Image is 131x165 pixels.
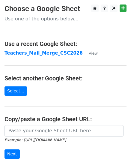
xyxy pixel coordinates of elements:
h4: Select another Google Sheet: [4,75,127,82]
h3: Choose a Google Sheet [4,4,127,13]
p: Use one of the options below... [4,16,127,22]
h4: Use a recent Google Sheet: [4,40,127,47]
a: View [83,50,98,56]
input: Next [4,149,20,159]
a: Teachers_Mail_Merge_CSC2026 [4,50,83,56]
input: Paste your Google Sheet URL here [4,125,124,136]
iframe: Chat Widget [101,136,131,165]
a: Select... [4,86,27,96]
small: View [89,51,98,55]
small: Example: [URL][DOMAIN_NAME] [4,138,66,142]
h4: Copy/paste a Google Sheet URL: [4,115,127,123]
